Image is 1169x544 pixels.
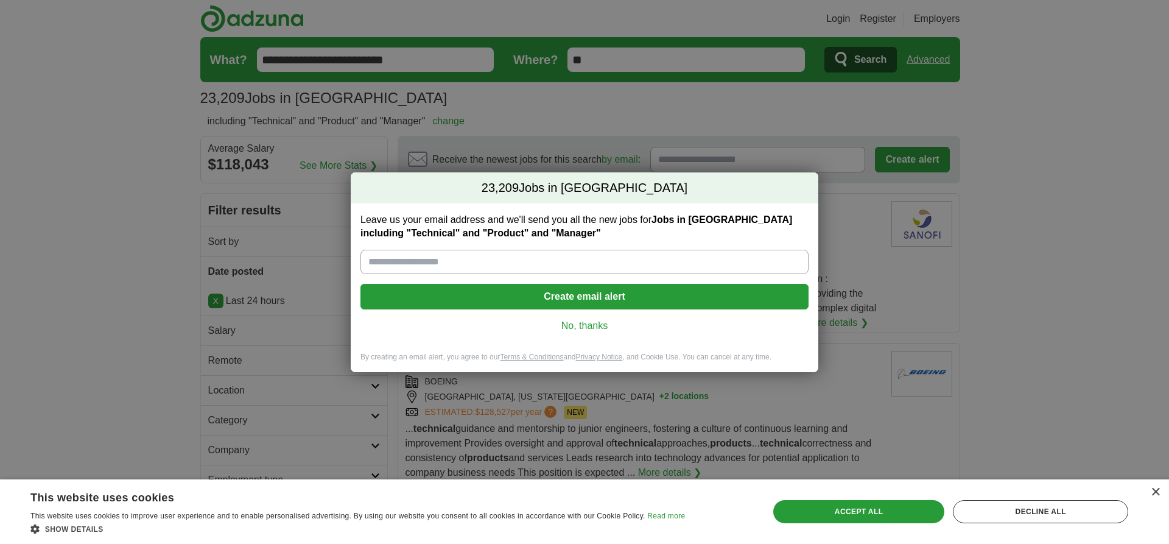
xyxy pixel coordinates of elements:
span: Show details [45,525,104,534]
a: Read more, opens a new window [647,512,685,520]
a: Privacy Notice [576,353,623,361]
div: This website uses cookies [30,487,655,505]
span: This website uses cookies to improve user experience and to enable personalised advertising. By u... [30,512,645,520]
div: Show details [30,523,685,535]
label: Leave us your email address and we'll send you all the new jobs for [360,213,809,240]
div: Close [1151,488,1160,497]
a: Terms & Conditions [500,353,563,361]
a: No, thanks [370,319,799,333]
button: Create email alert [360,284,809,309]
div: Accept all [773,500,945,523]
div: Decline all [953,500,1128,523]
span: 23,209 [482,180,519,197]
h2: Jobs in [GEOGRAPHIC_DATA] [351,172,818,204]
div: By creating an email alert, you agree to our and , and Cookie Use. You can cancel at any time. [351,352,818,372]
